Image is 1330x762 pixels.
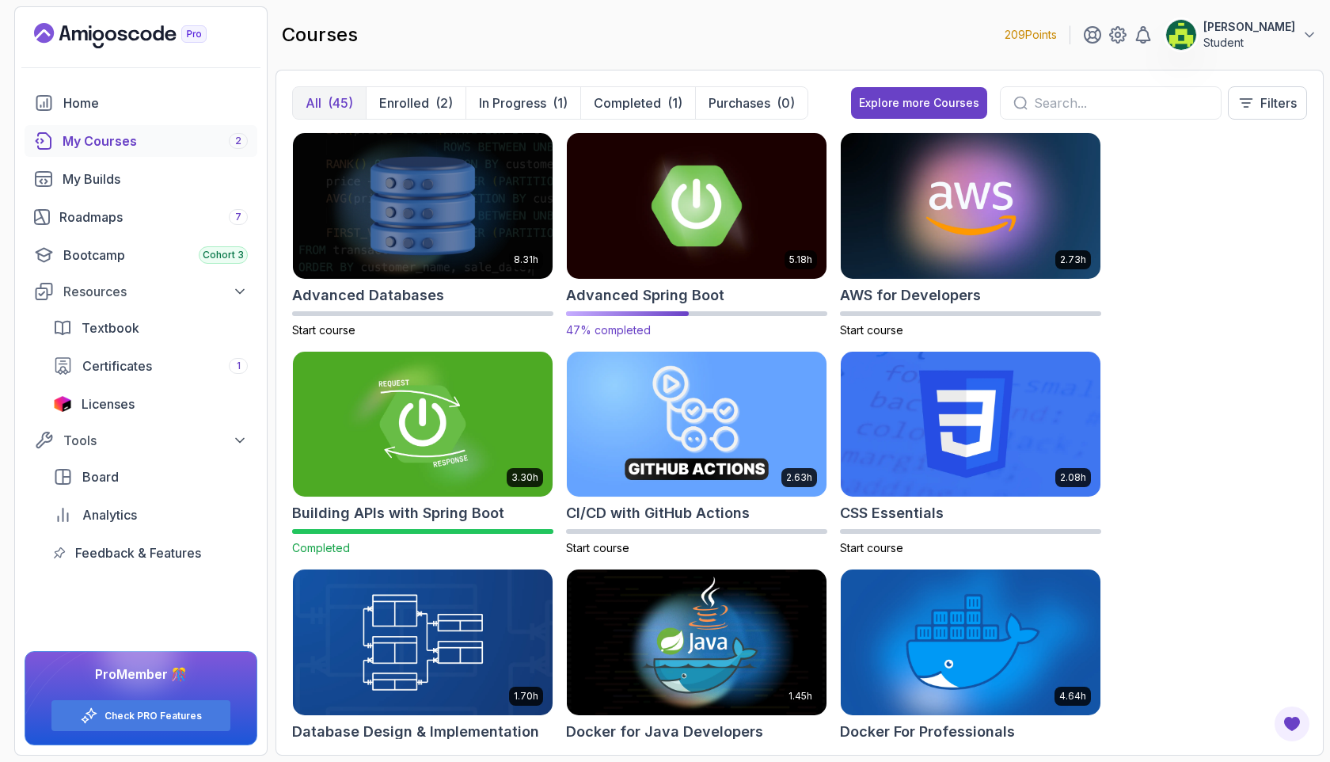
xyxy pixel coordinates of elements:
[786,471,812,484] p: 2.63h
[1260,93,1297,112] p: Filters
[292,541,350,554] span: Completed
[841,133,1100,279] img: AWS for Developers card
[566,541,629,554] span: Start course
[840,284,981,307] h2: AWS for Developers
[82,505,137,524] span: Analytics
[1060,253,1086,266] p: 2.73h
[511,471,538,484] p: 3.30h
[1273,705,1311,743] button: Open Feedback Button
[82,356,152,375] span: Certificates
[1228,86,1307,120] button: Filters
[379,93,429,112] p: Enrolled
[789,253,812,266] p: 5.18h
[63,131,248,150] div: My Courses
[44,312,257,344] a: textbook
[293,570,553,715] img: Database Design & Implementation card
[282,22,358,48] h2: courses
[53,396,72,412] img: jetbrains icon
[63,246,248,265] div: Bootcamp
[59,208,248,227] div: Roadmaps
[709,93,770,112] p: Purchases
[292,284,444,307] h2: Advanced Databases
[82,318,139,337] span: Textbook
[235,135,241,147] span: 2
[514,253,538,266] p: 8.31h
[1059,690,1086,703] p: 4.64h
[841,570,1100,715] img: Docker For Professionals card
[580,87,695,119] button: Completed(1)
[82,467,119,486] span: Board
[25,426,257,455] button: Tools
[594,93,661,112] p: Completed
[851,87,987,119] button: Explore more Courses
[479,93,546,112] p: In Progress
[293,133,553,279] img: Advanced Databases card
[292,351,553,557] a: Building APIs with Spring Boot card3.30hBuilding APIs with Spring BootCompleted
[840,721,1015,743] h2: Docker For Professionals
[1203,35,1295,51] p: Student
[788,690,812,703] p: 1.45h
[567,570,826,715] img: Docker for Java Developers card
[63,93,248,112] div: Home
[44,388,257,420] a: licenses
[63,282,248,301] div: Resources
[44,499,257,531] a: analytics
[840,323,903,337] span: Start course
[566,323,651,337] span: 47% completed
[306,93,321,112] p: All
[44,461,257,493] a: board
[63,431,248,450] div: Tools
[75,543,201,562] span: Feedback & Features
[1165,19,1317,51] button: user profile image[PERSON_NAME]Student
[566,502,750,524] h2: CI/CD with GitHub Actions
[63,170,248,189] div: My Builds
[34,23,243,48] a: Landing page
[51,699,231,732] button: Check PRO Features
[695,87,807,119] button: Purchases(0)
[1060,471,1086,484] p: 2.08h
[667,93,682,112] div: (1)
[1005,27,1057,43] p: 209 Points
[237,360,241,372] span: 1
[292,323,355,337] span: Start course
[566,132,827,338] a: Advanced Spring Boot card5.18hAdvanced Spring Boot47% completed
[841,352,1100,497] img: CSS Essentials card
[328,93,353,112] div: (45)
[777,93,795,112] div: (0)
[25,277,257,306] button: Resources
[840,541,903,554] span: Start course
[293,352,553,497] img: Building APIs with Spring Boot card
[25,87,257,119] a: home
[82,394,135,413] span: Licenses
[1203,19,1295,35] p: [PERSON_NAME]
[292,721,539,743] h2: Database Design & Implementation
[235,211,241,223] span: 7
[553,93,568,112] div: (1)
[560,129,833,282] img: Advanced Spring Boot card
[567,352,826,497] img: CI/CD with GitHub Actions card
[292,502,504,524] h2: Building APIs with Spring Boot
[104,710,202,722] a: Check PRO Features
[1034,93,1208,112] input: Search...
[465,87,580,119] button: In Progress(1)
[435,93,453,112] div: (2)
[859,95,979,111] div: Explore more Courses
[566,721,763,743] h2: Docker for Java Developers
[44,350,257,382] a: certificates
[25,125,257,157] a: courses
[840,502,944,524] h2: CSS Essentials
[293,87,366,119] button: All(45)
[25,201,257,233] a: roadmaps
[566,284,724,307] h2: Advanced Spring Boot
[25,239,257,271] a: bootcamp
[514,690,538,703] p: 1.70h
[25,163,257,195] a: builds
[203,249,244,261] span: Cohort 3
[44,537,257,569] a: feedback
[366,87,465,119] button: Enrolled(2)
[1166,20,1196,50] img: user profile image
